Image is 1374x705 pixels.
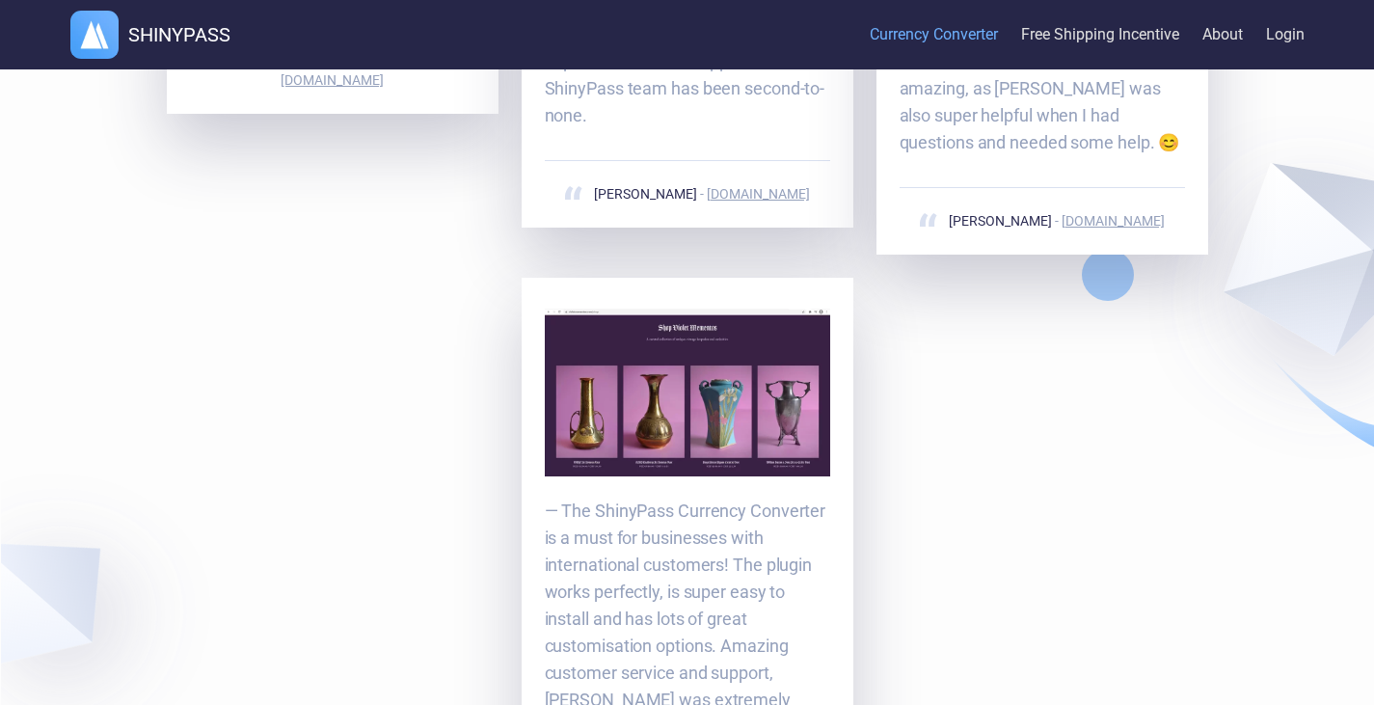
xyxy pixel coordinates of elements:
span: [PERSON_NAME] [565,186,697,202]
a: Currency Converter [870,6,998,65]
a: Free Shipping Incentive [1021,6,1179,65]
a: [DOMAIN_NAME] [707,186,810,202]
img: logo.webp [70,11,119,59]
a: [PERSON_NAME][DOMAIN_NAME] [281,51,455,88]
a: [PERSON_NAME] - [920,213,1062,229]
a: [PERSON_NAME] - [565,186,707,202]
span: - [1055,213,1059,229]
a: About [1202,6,1243,65]
img: customer7.webp [545,309,830,476]
h1: SHINYPASS [128,23,230,46]
a: [DOMAIN_NAME] [1062,213,1165,229]
span: [PERSON_NAME] [920,213,1052,229]
span: - [700,186,704,202]
a: Login [1266,6,1305,65]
